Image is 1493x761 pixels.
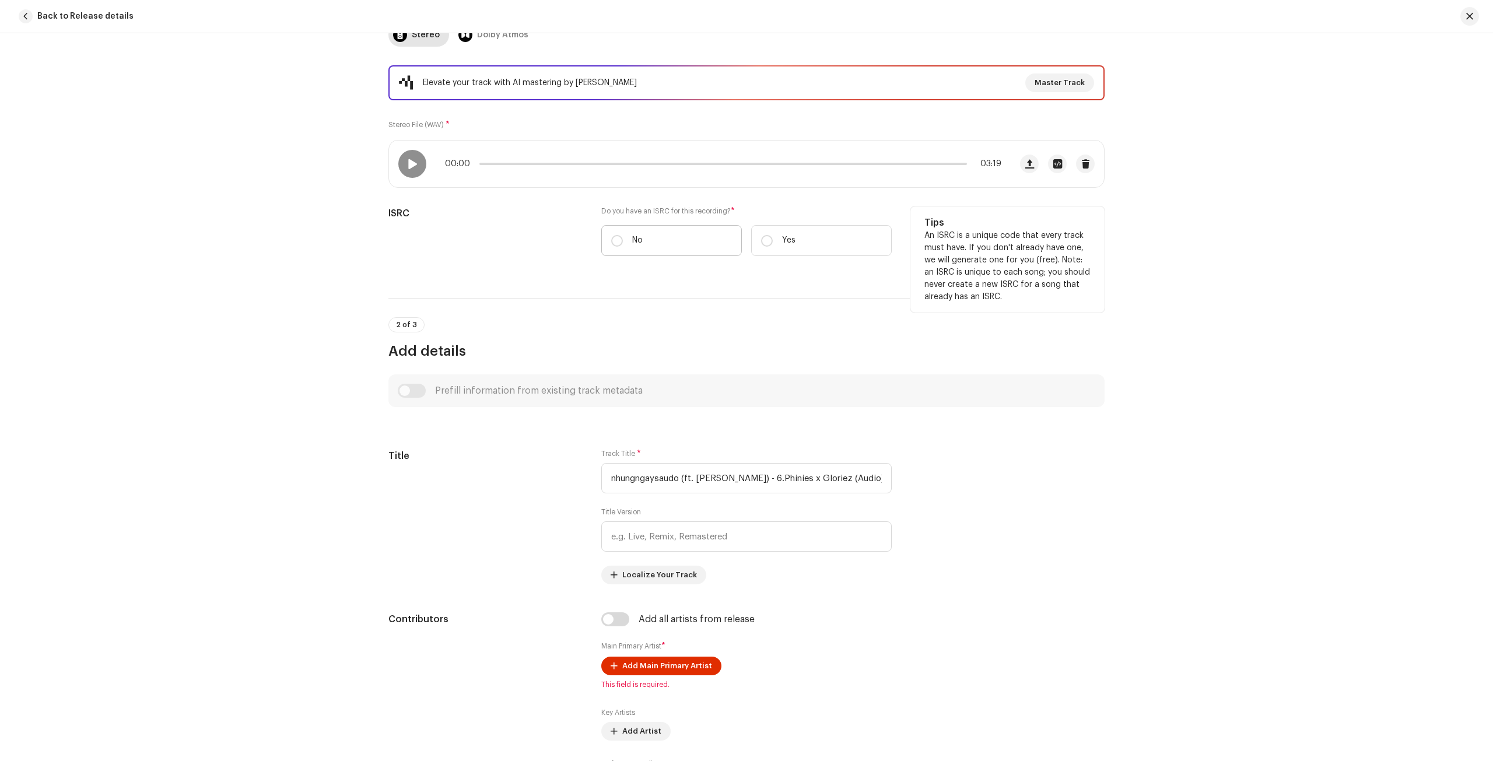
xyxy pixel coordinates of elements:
label: Do you have an ISRC for this recording? [601,206,892,216]
span: Add Artist [622,720,661,743]
span: This field is required. [601,680,892,689]
input: Enter the name of the track [601,463,892,493]
button: Add Artist [601,722,671,741]
p: Yes [782,234,795,247]
input: e.g. Live, Remix, Remastered [601,521,892,552]
button: Master Track [1025,73,1094,92]
div: Dolby Atmos [477,23,528,47]
div: Elevate your track with AI mastering by [PERSON_NAME] [423,76,637,90]
p: An ISRC is a unique code that every track must have. If you don't already have one, we will gener... [924,230,1091,303]
small: Main Primary Artist [601,643,661,650]
p: No [632,234,643,247]
span: 00:00 [445,159,475,169]
h5: Contributors [388,612,583,626]
span: Master Track [1035,71,1085,94]
span: 03:19 [972,159,1001,169]
label: Title Version [601,507,641,517]
button: Add Main Primary Artist [601,657,721,675]
h5: Title [388,449,583,463]
label: Track Title [601,449,641,458]
div: Stereo [412,23,440,47]
span: Localize Your Track [622,563,697,587]
label: Key Artists [601,708,635,717]
div: Add all artists from release [639,615,755,624]
h5: ISRC [388,206,583,220]
small: Stereo File (WAV) [388,121,444,128]
span: Add Main Primary Artist [622,654,712,678]
span: 2 of 3 [396,321,417,328]
button: Localize Your Track [601,566,706,584]
h5: Tips [924,216,1091,230]
h3: Add details [388,342,1105,360]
